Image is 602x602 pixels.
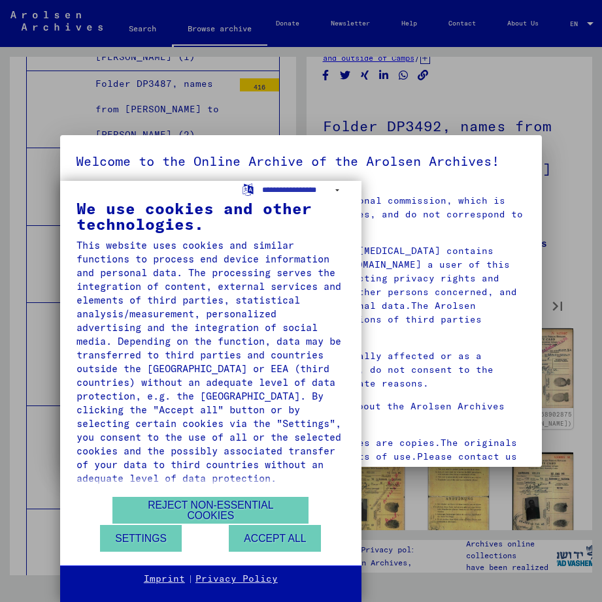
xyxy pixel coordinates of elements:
div: We use cookies and other technologies. [76,200,345,232]
div: This website uses cookies and similar functions to process end device information and personal da... [76,238,345,485]
a: Imprint [144,573,185,586]
button: Accept all [229,525,321,552]
button: Settings [100,525,182,552]
button: Reject non-essential cookies [112,497,309,524]
a: Privacy Policy [195,573,278,586]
